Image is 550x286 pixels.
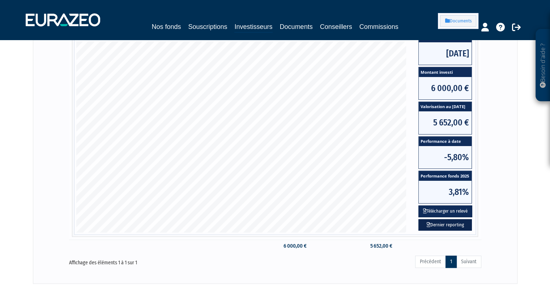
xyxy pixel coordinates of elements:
button: Télécharger un relevé [418,205,472,217]
div: Affichage des éléments 1 à 1 sur 1 [69,255,235,266]
a: Dernier reporting [418,219,472,231]
span: Montant investi [419,67,472,77]
p: Besoin d'aide ? [539,33,547,98]
span: 5 652,00 € [419,111,472,134]
span: -5,80% [419,146,472,168]
a: Commissions [359,22,398,32]
a: Nos fonds [152,22,181,32]
a: 1 [445,256,457,268]
a: Documents [280,22,313,32]
a: Documents [440,15,476,27]
td: 6 000,00 € [272,240,310,252]
a: Investisseurs [234,22,272,33]
span: Valorisation au [DATE] [419,102,472,112]
td: 5 652,00 € [358,240,396,252]
a: Souscriptions [188,22,227,32]
a: Conseillers [320,22,352,32]
span: 3,81% [419,181,472,203]
span: 6 000,00 € [419,77,472,99]
span: Performance fonds 2025 [419,171,472,181]
img: 1732889491-logotype_eurazeo_blanc_rvb.png [26,13,100,26]
span: Performance à date [419,137,472,146]
span: [DATE] [419,42,472,65]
